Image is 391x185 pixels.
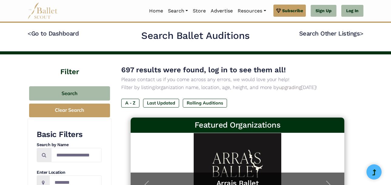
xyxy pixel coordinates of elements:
[37,142,102,148] h4: Search by Name
[28,30,79,37] a: <Go to Dashboard
[121,66,286,74] span: 697 results were found, log in to see them all!
[29,86,110,101] button: Search
[279,84,301,90] a: upgrading
[135,120,340,130] h3: Featured Organizations
[299,30,363,37] a: Search Other Listings>
[37,129,102,140] h3: Basic Filters
[360,29,363,37] code: >
[51,148,102,162] input: Search by names...
[141,29,250,42] h2: Search Ballet Auditions
[341,5,363,17] a: Log In
[143,99,179,107] label: Last Updated
[147,5,165,17] a: Home
[183,99,227,107] label: Rolling Auditions
[121,76,354,84] p: Please contact us if you come across any errors, we would love your help!
[235,5,268,17] a: Resources
[121,99,139,107] label: A - Z
[37,170,102,176] h4: Enter Location
[208,5,235,17] a: Advertise
[311,5,336,17] a: Sign Up
[28,29,31,37] code: <
[273,5,306,17] a: Subscribe
[165,5,190,17] a: Search
[29,104,110,117] button: Clear Search
[276,7,281,14] img: gem.svg
[282,7,303,14] span: Subscribe
[121,84,354,91] p: Filter by listing/organization name, location, age, height, and more by [DATE]!
[28,54,112,77] h4: Filter
[190,5,208,17] a: Store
